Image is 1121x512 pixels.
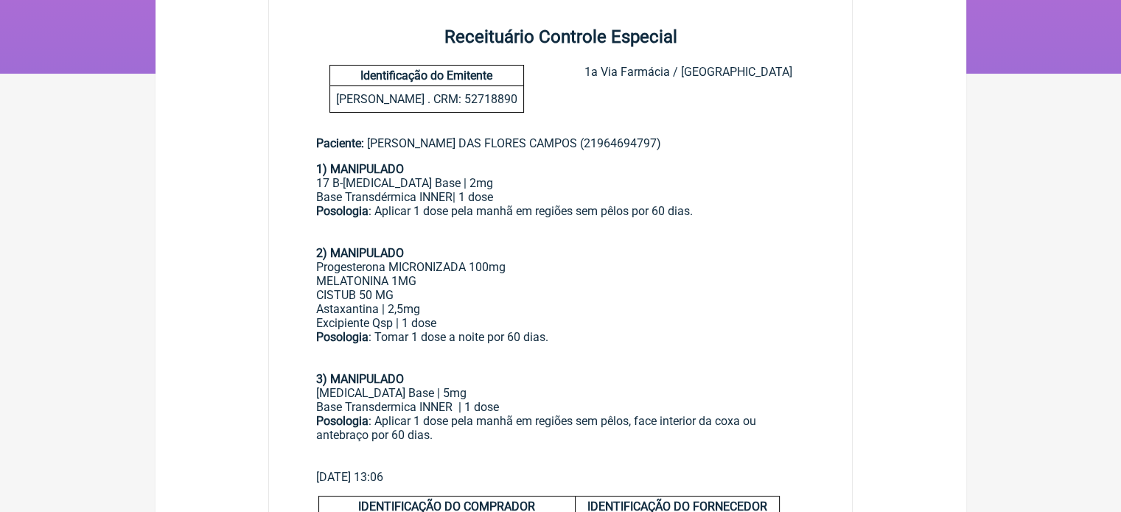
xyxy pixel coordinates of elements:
[330,86,523,112] p: [PERSON_NAME] . CRM: 52718890
[584,65,792,113] div: 1a Via Farmácia / [GEOGRAPHIC_DATA]
[316,414,806,470] div: : Aplicar 1 dose pela manhã em regiões sem pêlos, face interior da coxa ou antebraço por 60 dias.
[316,316,806,330] div: Excipiente Qsp | 1 dose
[316,176,806,190] div: 17 B-[MEDICAL_DATA] Base | 2mg
[316,246,404,260] strong: 2) MANIPULADO
[316,136,806,150] div: [PERSON_NAME] DAS FLORES CAMPOS (21964694797)
[316,204,806,246] div: : Aplicar 1 dose pela manhã em regiões sem pêlos por 60 dias.
[316,400,806,414] div: Base Transdermica INNER | 1 dose
[316,260,806,316] div: Progesterona MICRONIZADA 100mg MELATONINA 1MG CISTUB 50 MG Astaxantina | 2,5mg
[316,470,806,484] div: [DATE] 13:06
[316,190,806,204] div: Base Transdérmica INNER| 1 dose
[269,27,853,47] h2: Receituário Controle Especial
[316,162,404,176] strong: 1) MANIPULADO
[316,136,364,150] span: Paciente:
[316,204,369,218] strong: Posologia
[316,330,806,372] div: : Tomar 1 dose a noite por 60 dias.
[330,66,523,86] h4: Identificação do Emitente
[316,386,806,400] div: [MEDICAL_DATA] Base | 5mg
[316,372,404,386] strong: 3) MANIPULADO
[316,414,369,428] strong: Posologia
[316,330,369,344] strong: Posologia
